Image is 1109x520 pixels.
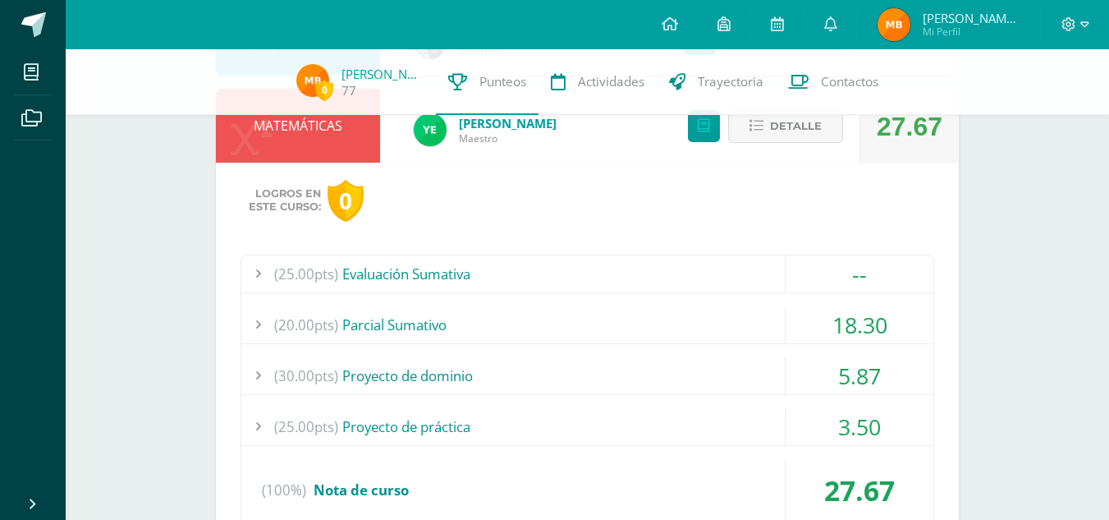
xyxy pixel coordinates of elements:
div: Evaluación Sumativa [241,255,933,292]
a: Punteos [436,49,538,115]
a: [PERSON_NAME] [459,115,557,131]
div: 3.50 [786,408,933,445]
span: Punteos [479,73,526,90]
div: 18.30 [786,306,933,343]
div: -- [786,255,933,292]
span: (25.00pts) [274,255,338,292]
div: 0 [328,180,364,222]
img: 6836aa3427f9a1a50e214aa154154334.png [296,64,329,97]
a: Contactos [776,49,891,115]
a: Actividades [538,49,657,115]
span: Contactos [821,73,878,90]
span: Maestro [459,131,557,145]
div: Parcial Sumativo [241,306,933,343]
div: 5.87 [786,357,933,394]
span: Mi Perfil [923,25,1021,39]
div: 27.67 [877,90,942,163]
span: (20.00pts) [274,306,338,343]
span: Logros en este curso: [249,187,321,214]
span: Nota de curso [314,481,409,499]
span: 0 [315,80,333,100]
div: Proyecto de práctica [241,408,933,445]
a: 77 [341,82,356,99]
span: (25.00pts) [274,408,338,445]
a: [PERSON_NAME] [341,66,424,82]
span: Actividades [578,73,644,90]
span: Detalle [770,111,822,141]
div: MATEMÁTICAS [216,89,380,163]
a: Trayectoria [657,49,776,115]
button: Detalle [728,109,843,143]
div: Proyecto de dominio [241,357,933,394]
span: Trayectoria [698,73,763,90]
img: dfa1fd8186729af5973cf42d94c5b6ba.png [414,113,447,146]
span: [PERSON_NAME] [PERSON_NAME] [923,10,1021,26]
span: (30.00pts) [274,357,338,394]
img: 6836aa3427f9a1a50e214aa154154334.png [878,8,910,41]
